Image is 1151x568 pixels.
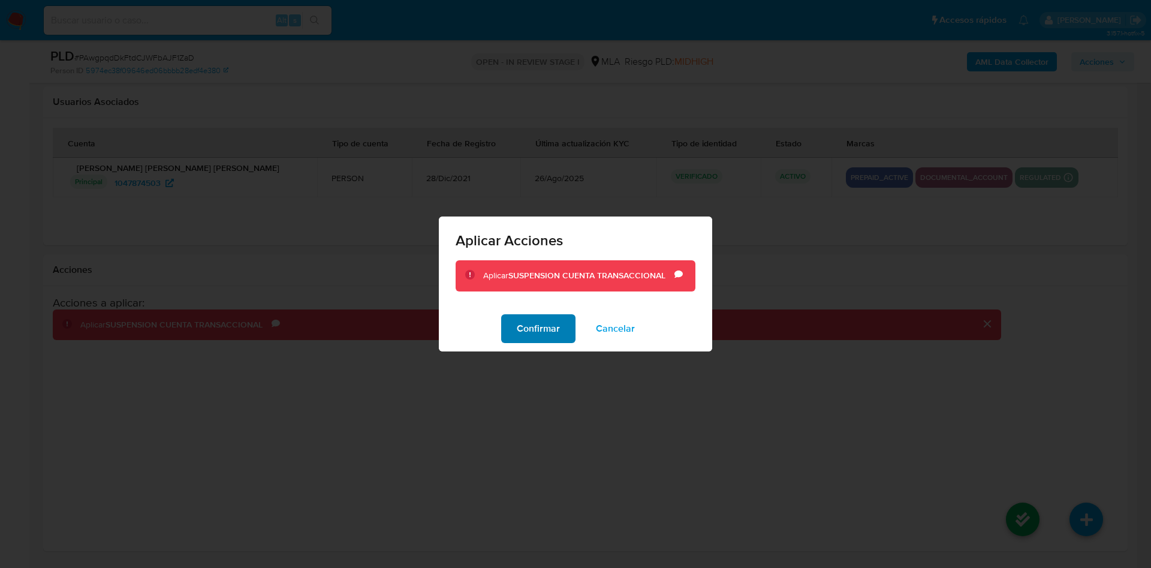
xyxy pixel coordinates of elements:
[580,314,650,343] button: Cancelar
[501,314,575,343] button: Confirmar
[508,269,665,281] b: SUSPENSION CUENTA TRANSACCIONAL
[483,270,674,282] div: Aplicar
[456,233,695,248] span: Aplicar Acciones
[517,315,560,342] span: Confirmar
[596,315,635,342] span: Cancelar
